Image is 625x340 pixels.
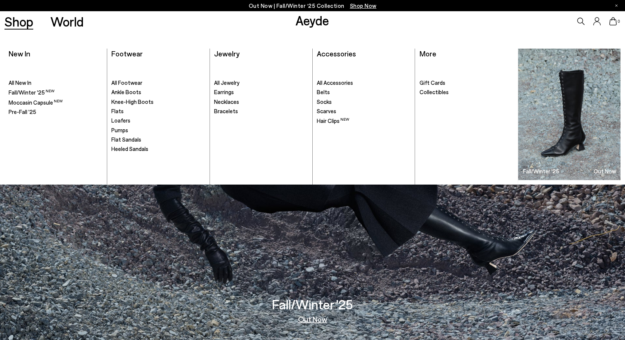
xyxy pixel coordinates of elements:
[111,145,205,153] a: Heeled Sandals
[214,49,239,58] a: Jewelry
[111,89,141,95] span: Ankle Boots
[9,79,102,87] a: All New In
[9,108,102,116] a: Pre-Fall '25
[111,89,205,96] a: Ankle Boots
[518,49,621,180] a: Fall/Winter '25 Out Now
[111,79,142,86] span: All Footwear
[249,1,377,10] p: Out Now | Fall/Winter ‘25 Collection
[9,79,31,86] span: All New In
[272,298,353,311] h3: Fall/Winter '25
[317,89,330,95] span: Belts
[111,108,205,115] a: Flats
[317,98,411,106] a: Socks
[420,79,514,87] a: Gift Cards
[317,117,411,125] a: Hair Clips
[317,49,356,58] a: Accessories
[111,145,148,152] span: Heeled Sandals
[214,98,239,105] span: Necklaces
[296,12,329,28] a: Aeyde
[214,108,308,115] a: Bracelets
[420,89,449,95] span: Collectibles
[214,79,239,86] span: All Jewelry
[111,127,128,133] span: Pumps
[617,19,621,24] span: 0
[317,98,332,105] span: Socks
[420,89,514,96] a: Collectibles
[214,79,308,87] a: All Jewelry
[111,79,205,87] a: All Footwear
[9,99,102,106] a: Moccasin Capsule
[523,169,559,174] h3: Fall/Winter '25
[4,15,33,28] a: Shop
[111,117,130,124] span: Loafers
[214,108,238,114] span: Bracelets
[518,49,621,180] img: Group_1295_900x.jpg
[317,117,349,124] span: Hair Clips
[9,89,55,96] span: Fall/Winter '25
[609,17,617,25] a: 0
[214,89,308,96] a: Earrings
[420,79,445,86] span: Gift Cards
[594,169,616,174] h3: Out Now
[111,108,124,114] span: Flats
[111,117,205,124] a: Loafers
[111,127,205,134] a: Pumps
[111,98,154,105] span: Knee-High Boots
[317,79,411,87] a: All Accessories
[9,108,36,115] span: Pre-Fall '25
[111,136,141,143] span: Flat Sandals
[317,108,336,114] span: Scarves
[111,136,205,143] a: Flat Sandals
[111,49,143,58] a: Footwear
[317,108,411,115] a: Scarves
[111,98,205,106] a: Knee-High Boots
[9,49,30,58] a: New In
[214,89,234,95] span: Earrings
[420,49,436,58] a: More
[9,89,102,96] a: Fall/Winter '25
[350,2,377,9] span: Navigate to /collections/new-in
[317,79,353,86] span: All Accessories
[298,315,327,323] a: Out Now
[9,99,63,106] span: Moccasin Capsule
[214,98,308,106] a: Necklaces
[317,89,411,96] a: Belts
[50,15,84,28] a: World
